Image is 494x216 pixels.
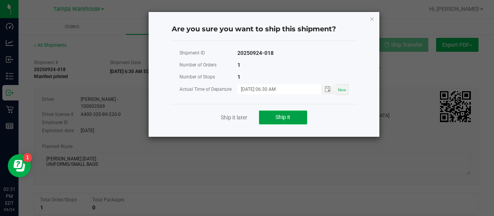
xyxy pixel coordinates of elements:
[179,85,237,94] div: Actual Time of Departure
[221,114,247,121] a: Ship it later
[237,72,240,82] div: 1
[338,88,346,92] span: Now
[237,60,240,70] div: 1
[276,114,290,120] span: Ship it
[172,24,356,34] h4: Are you sure you want to ship this shipment?
[23,153,32,162] iframe: Resource center unread badge
[237,48,274,58] div: 20250924-018
[321,84,336,94] span: Toggle popup
[369,14,375,23] button: Close
[259,111,307,124] button: Ship it
[179,48,237,58] div: Shipment ID
[237,84,313,94] input: MM/dd/yyyy HH:MM a
[179,72,237,82] div: Number of Stops
[179,60,237,70] div: Number of Orders
[8,154,31,177] iframe: Resource center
